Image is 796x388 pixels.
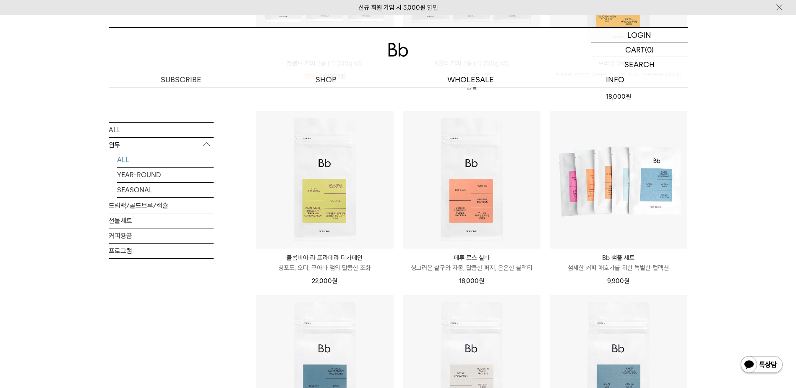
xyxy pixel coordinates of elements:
a: 콜롬비아 라 프라데라 디카페인 청포도, 오디, 구아바 잼의 달콤한 조화 [256,253,394,273]
img: 페루 로스 실바 [403,111,540,249]
span: 9,900 [607,277,629,285]
p: 콜롬비아 라 프라데라 디카페인 [256,253,394,263]
span: 22,000 [312,277,337,285]
a: SHOP [253,72,398,87]
a: 페루 로스 실바 싱그러운 살구와 자몽, 달콤한 퍼지, 은은한 블랙티 [403,253,540,273]
span: 원 [479,277,484,285]
p: SEARCH [624,57,655,72]
p: 섬세한 커피 애호가를 위한 특별한 컬렉션 [550,263,687,273]
img: 로고 [388,43,408,57]
a: Bb 샘플 세트 섬세한 커피 애호가를 위한 특별한 컬렉션 [550,253,687,273]
span: 18,000 [606,93,631,100]
a: SUBSCRIBE [109,72,253,87]
span: 원 [626,93,631,100]
p: CART [625,42,645,57]
img: 콜롬비아 라 프라데라 디카페인 [256,111,394,249]
p: (0) [645,42,654,57]
p: 원두 [109,137,214,152]
a: ALL [117,152,214,167]
span: 18,000 [459,277,484,285]
a: 프로그램 [109,243,214,258]
a: 선물세트 [109,213,214,228]
p: Bb 샘플 세트 [550,253,687,263]
a: ALL [109,122,214,137]
img: 카카오톡 채널 1:1 채팅 버튼 [740,355,783,375]
p: 싱그러운 살구와 자몽, 달콤한 퍼지, 은은한 블랙티 [403,263,540,273]
a: YEAR-ROUND [117,167,214,182]
a: 신규 회원 가입 시 3,000원 할인 [358,4,438,11]
p: 페루 로스 실바 [403,253,540,263]
a: CART (0) [591,42,688,57]
span: 원 [624,277,629,285]
a: 드립백/콜드브루/캡슐 [109,198,214,212]
span: 원 [332,277,337,285]
p: LOGIN [627,28,651,42]
a: LOGIN [591,28,688,42]
p: WHOLESALE [398,72,543,87]
a: 커피용품 [109,228,214,243]
img: Bb 샘플 세트 [550,111,687,249]
p: 청포도, 오디, 구아바 잼의 달콤한 조화 [256,263,394,273]
a: SEASONAL [117,182,214,197]
p: INFO [543,72,688,87]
